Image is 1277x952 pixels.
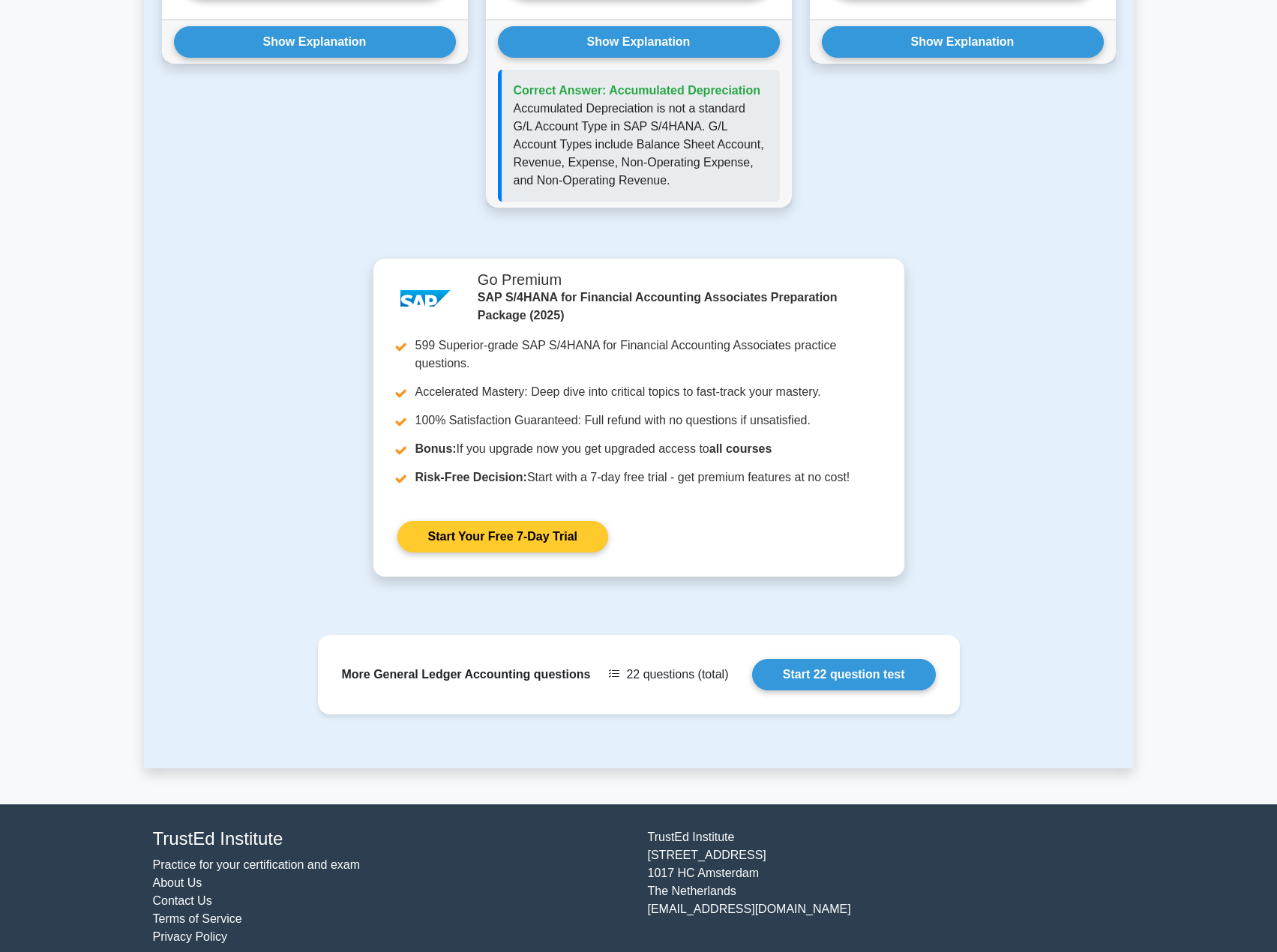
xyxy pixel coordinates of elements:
[397,521,608,552] a: Start Your Free 7-Day Trial
[153,828,630,850] h4: TrustEd Institute
[514,84,761,97] span: Correct Answer: Accumulated Depreciation
[153,912,242,925] a: Terms of Service
[153,894,212,907] a: Contact Us
[752,659,936,690] a: Start 22 question test
[514,100,768,190] p: Accumulated Depreciation is not a standard G/L Account Type in SAP S/4HANA. G/L Account Types inc...
[153,858,361,871] a: Practice for your certification and exam
[639,828,1134,946] div: TrustEd Institute [STREET_ADDRESS] 1017 HC Amsterdam The Netherlands [EMAIL_ADDRESS][DOMAIN_NAME]
[153,876,202,889] a: About Us
[498,26,780,58] button: Show Explanation
[174,26,456,58] button: Show Explanation
[822,26,1104,58] button: Show Explanation
[153,930,228,943] a: Privacy Policy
